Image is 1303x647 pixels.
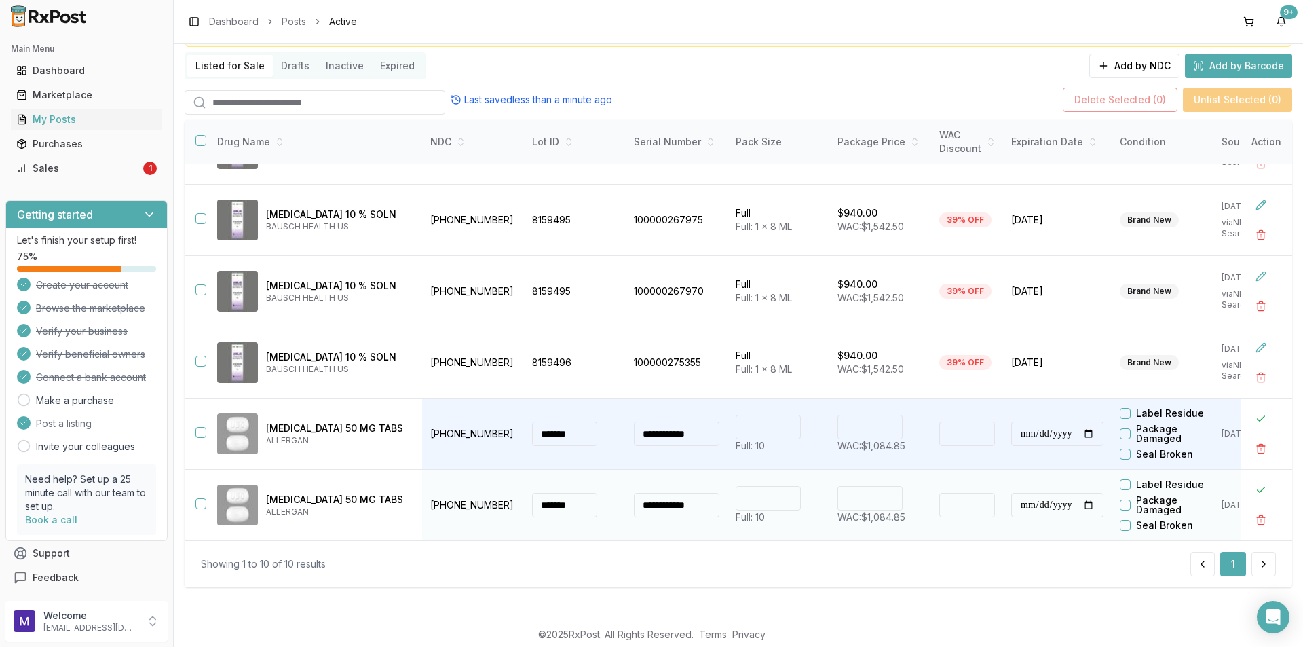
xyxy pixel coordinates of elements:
td: [PHONE_NUMBER] [422,185,524,256]
th: Action [1241,120,1292,164]
div: 39% OFF [939,212,992,227]
p: ALLERGAN [266,435,411,446]
span: Create your account [36,278,128,292]
div: 1 [143,162,157,175]
p: Need help? Set up a 25 minute call with our team to set up. [25,473,148,513]
span: Full: 10 [736,440,765,451]
span: Post a listing [36,417,92,430]
p: via NDC Search [1222,360,1273,382]
a: Sales1 [11,156,162,181]
p: BAUSCH HEALTH US [266,221,411,232]
div: 39% OFF [939,284,992,299]
span: Active [329,15,357,29]
button: Listed for Sale [187,55,273,77]
div: 39% OFF [939,355,992,370]
span: [DATE] [1011,356,1103,369]
p: Let's finish your setup first! [17,234,156,247]
button: Add by Barcode [1185,54,1292,78]
p: BAUSCH HEALTH US [266,293,411,303]
div: My Posts [16,113,157,126]
button: Close [1249,407,1273,431]
button: My Posts [5,109,168,130]
p: [MEDICAL_DATA] 50 MG TABS [266,493,411,506]
span: Verify your business [36,325,128,338]
a: Purchases [11,132,162,156]
h3: Getting started [17,206,93,223]
button: Edit [1249,264,1273,289]
button: Delete [1249,294,1273,318]
label: Seal Broken [1136,521,1193,530]
button: Expired [372,55,423,77]
button: Inactive [318,55,372,77]
button: 1 [1220,552,1246,576]
span: Full: 1 x 8 ML [736,292,792,303]
button: Marketplace [5,84,168,106]
span: 75 % [17,250,37,263]
td: 100000275355 [626,327,728,399]
a: Privacy [732,629,766,640]
button: Delete [1249,365,1273,390]
button: Sales1 [5,158,168,179]
a: Terms [699,629,727,640]
span: Verify beneficial owners [36,348,145,361]
button: Support [5,541,168,566]
p: [DATE] [1222,272,1273,283]
div: NDC [430,135,516,149]
td: [PHONE_NUMBER] [422,327,524,399]
p: [DATE] [1222,500,1273,511]
span: Full: 1 x 8 ML [736,221,792,232]
span: WAC: $1,084.85 [837,440,905,451]
td: 8159496 [524,327,626,399]
img: Jublia 10 % SOLN [217,200,258,240]
p: $940.00 [837,206,877,220]
span: WAC: $1,542.50 [837,221,904,232]
button: 9+ [1270,11,1292,33]
p: via NDC Search [1222,217,1273,239]
button: Purchases [5,133,168,155]
img: Jublia 10 % SOLN [217,271,258,312]
td: 100000267970 [626,256,728,327]
button: Edit [1249,193,1273,217]
span: WAC: $1,542.50 [837,292,904,303]
label: Package Damaged [1136,424,1213,443]
a: Make a purchase [36,394,114,407]
label: Label Residue [1136,409,1204,418]
span: Full: 1 x 8 ML [736,363,792,375]
a: Book a call [25,514,77,525]
div: Package Price [837,135,923,149]
th: Pack Size [728,120,829,164]
label: Label Residue [1136,480,1204,489]
div: Last saved less than a minute ago [451,93,612,107]
button: Drafts [273,55,318,77]
span: WAC: $1,542.50 [837,363,904,375]
p: BAUSCH HEALTH US [266,364,411,375]
span: Browse the marketplace [36,301,145,315]
th: Condition [1112,120,1213,164]
span: Full: 10 [736,511,765,523]
p: [MEDICAL_DATA] 10 % SOLN [266,350,411,364]
td: Full [728,327,829,399]
button: Delete [1249,223,1273,247]
div: Lot ID [532,135,618,149]
nav: breadcrumb [209,15,357,29]
div: Marketplace [16,88,157,102]
a: My Posts [11,107,162,132]
div: Brand New [1120,284,1179,299]
span: WAC: $1,084.85 [837,511,905,523]
div: Drug Name [217,135,411,149]
button: Delete [1249,508,1273,532]
span: Feedback [33,571,79,585]
a: Invite your colleagues [36,440,135,454]
div: Sales [16,162,140,175]
button: Add by NDC [1089,54,1179,78]
p: $940.00 [837,278,877,291]
p: ALLERGAN [266,506,411,517]
img: User avatar [14,610,35,632]
div: Brand New [1120,355,1179,370]
span: [DATE] [1011,284,1103,298]
a: Dashboard [209,15,259,29]
a: Marketplace [11,83,162,107]
div: Showing 1 to 10 of 10 results [201,557,326,571]
td: 8159495 [524,256,626,327]
span: Connect a bank account [36,371,146,384]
